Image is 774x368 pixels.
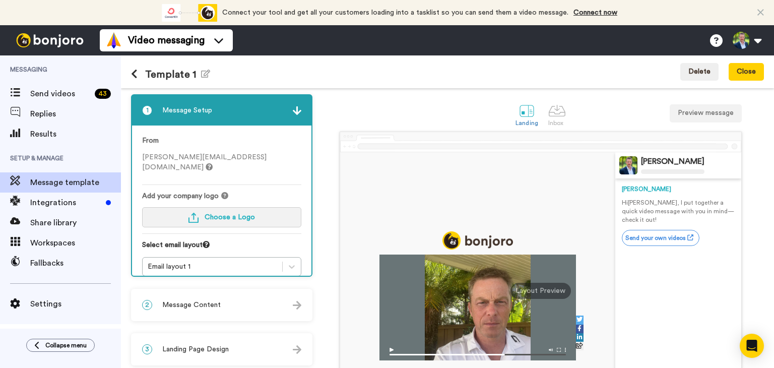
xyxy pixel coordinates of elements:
[142,240,301,257] div: Select email layout
[573,9,617,16] a: Connect now
[442,231,513,250] img: logo_full.png
[622,185,735,194] div: [PERSON_NAME]
[293,301,301,310] img: arrow.svg
[12,33,88,47] img: bj-logo-header-white.svg
[30,128,121,140] span: Results
[188,213,199,223] img: upload-turquoise.svg
[142,105,152,115] span: 1
[162,344,229,354] span: Landing Page Design
[543,97,571,132] a: Inbox
[622,199,735,224] p: Hi [PERSON_NAME] , I put together a quick video message with you in mind—check it out!
[131,289,312,321] div: 2Message Content
[641,157,704,166] div: [PERSON_NAME]
[30,88,91,100] span: Send videos
[142,207,301,227] button: Choose a Logo
[142,154,267,171] span: [PERSON_NAME][EMAIL_ADDRESS][DOMAIN_NAME]
[293,106,301,115] img: arrow.svg
[106,32,122,48] img: vm-color.svg
[148,262,277,272] div: Email layout 1
[30,217,121,229] span: Share library
[142,136,159,146] label: From
[548,119,566,127] div: Inbox
[293,345,301,354] img: arrow.svg
[510,283,571,299] div: Layout Preview
[30,298,121,310] span: Settings
[515,119,538,127] div: Landing
[142,344,152,354] span: 3
[205,214,255,221] span: Choose a Logo
[740,334,764,358] div: Open Intercom Messenger
[142,300,152,310] span: 2
[162,105,212,115] span: Message Setup
[162,4,217,22] div: animation
[128,33,205,47] span: Video messaging
[30,257,121,269] span: Fallbacks
[670,104,742,122] button: Preview message
[30,197,102,209] span: Integrations
[131,333,312,365] div: 3Landing Page Design
[45,341,87,349] span: Collapse menu
[222,9,568,16] span: Connect your tool and get all your customers loading into a tasklist so you can send them a video...
[26,339,95,352] button: Collapse menu
[510,97,543,132] a: Landing
[30,237,121,249] span: Workspaces
[30,176,121,189] span: Message template
[622,230,699,246] a: Send your own videos
[142,191,219,201] span: Add your company logo
[162,300,221,310] span: Message Content
[729,63,764,81] button: Close
[619,156,637,174] img: Profile Image
[95,89,111,99] div: 43
[131,69,210,80] h1: Template 1
[379,343,576,360] img: player-controls-full.svg
[30,108,121,120] span: Replies
[680,63,719,81] button: Delete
